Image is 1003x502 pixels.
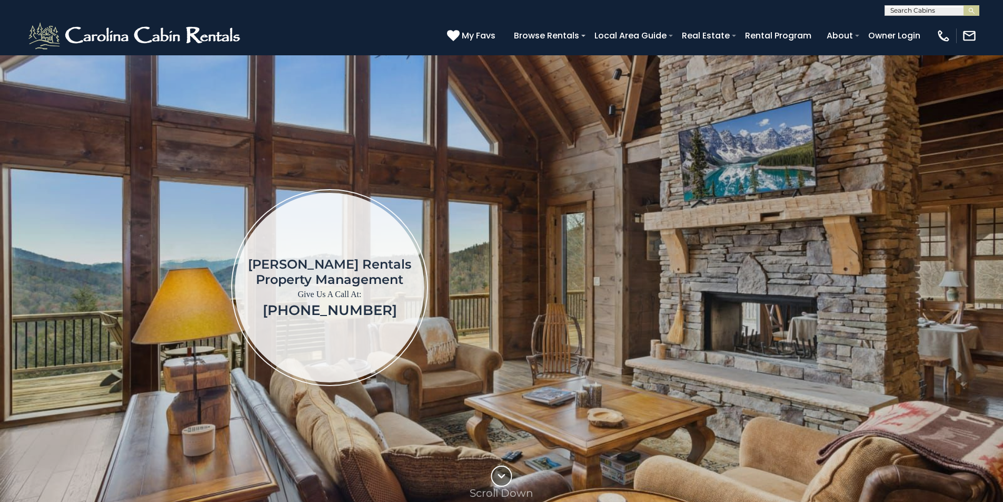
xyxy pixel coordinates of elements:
img: White-1-2.png [26,20,245,52]
img: phone-regular-white.png [936,28,951,43]
a: Local Area Guide [589,26,672,45]
a: Real Estate [677,26,735,45]
a: Owner Login [863,26,926,45]
a: About [821,26,858,45]
a: Rental Program [740,26,817,45]
span: My Favs [462,29,495,42]
a: My Favs [447,29,498,43]
p: Scroll Down [470,487,533,499]
img: mail-regular-white.png [962,28,977,43]
iframe: New Contact Form [598,86,941,489]
a: [PHONE_NUMBER] [263,302,397,319]
p: Give Us A Call At: [248,287,411,302]
a: Browse Rentals [509,26,584,45]
h1: [PERSON_NAME] Rentals Property Management [248,257,411,287]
